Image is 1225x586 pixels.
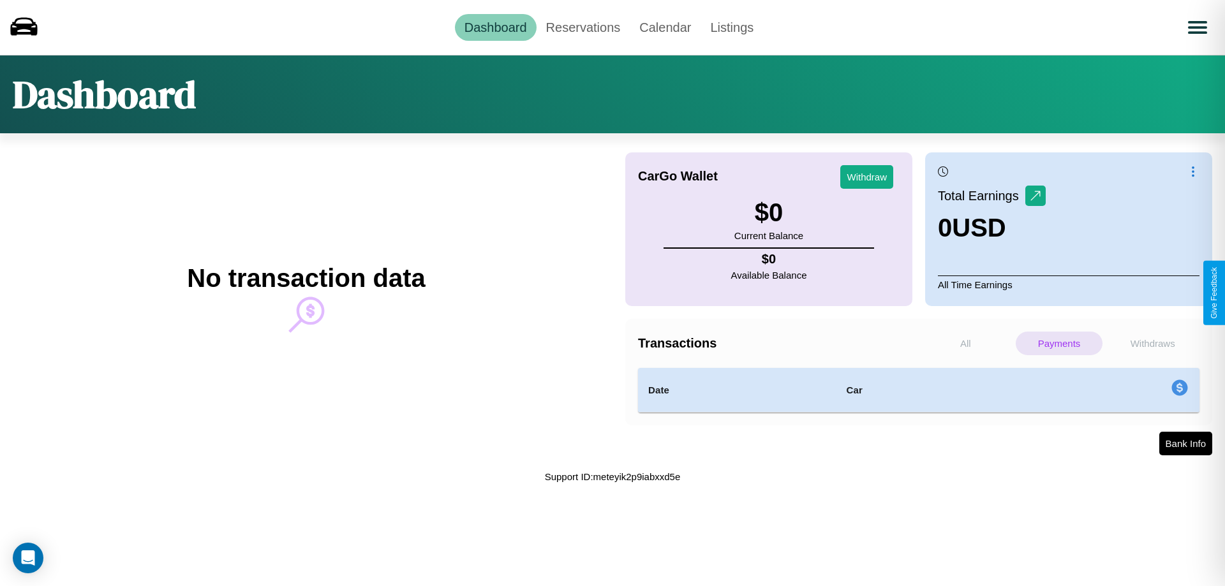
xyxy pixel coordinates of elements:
[734,227,803,244] p: Current Balance
[638,368,1199,413] table: simple table
[840,165,893,189] button: Withdraw
[638,169,718,184] h4: CarGo Wallet
[938,275,1199,293] p: All Time Earnings
[13,68,196,121] h1: Dashboard
[938,214,1046,242] h3: 0 USD
[545,468,681,485] p: Support ID: meteyik2p9iabxxd5e
[938,184,1025,207] p: Total Earnings
[846,383,1000,398] h4: Car
[1210,267,1219,319] div: Give Feedback
[537,14,630,41] a: Reservations
[731,252,807,267] h4: $ 0
[630,14,701,41] a: Calendar
[734,198,803,227] h3: $ 0
[1159,432,1212,455] button: Bank Info
[922,332,1009,355] p: All
[1016,332,1103,355] p: Payments
[731,267,807,284] p: Available Balance
[701,14,763,41] a: Listings
[187,264,425,293] h2: No transaction data
[1180,10,1215,45] button: Open menu
[638,336,919,351] h4: Transactions
[13,543,43,573] div: Open Intercom Messenger
[455,14,537,41] a: Dashboard
[648,383,826,398] h4: Date
[1109,332,1196,355] p: Withdraws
